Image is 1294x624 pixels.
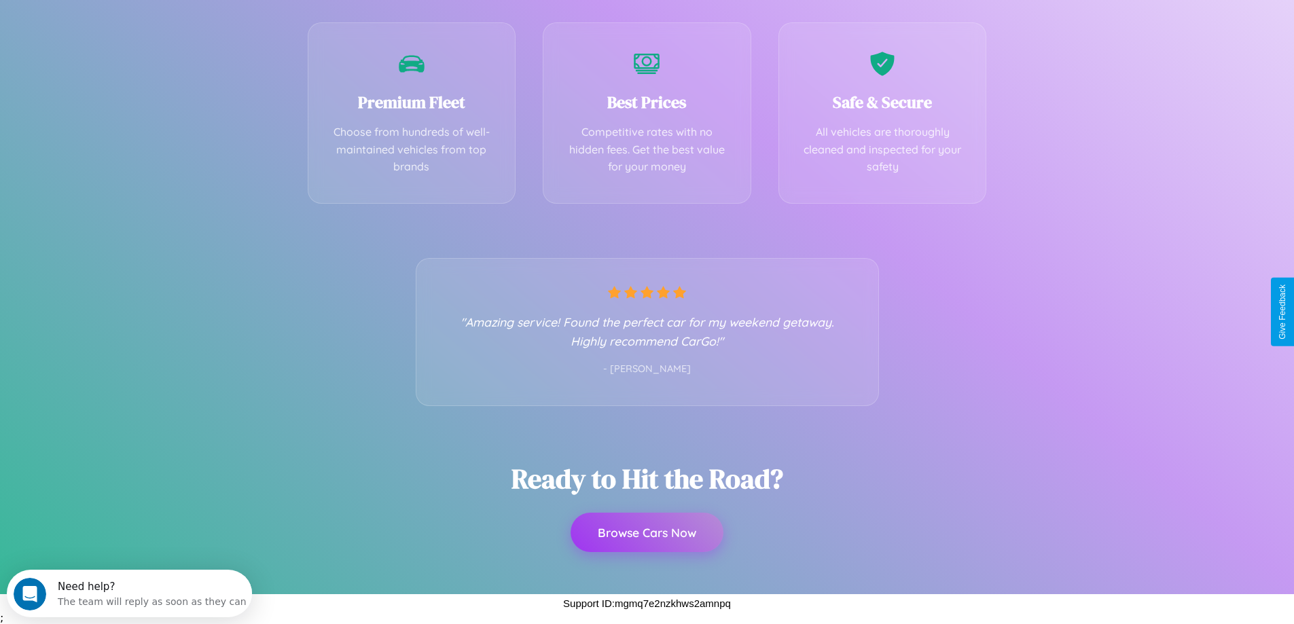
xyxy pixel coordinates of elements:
[5,5,253,43] div: Open Intercom Messenger
[799,124,966,176] p: All vehicles are thoroughly cleaned and inspected for your safety
[51,12,240,22] div: Need help?
[563,594,731,612] p: Support ID: mgmq7e2nzkhws2amnpq
[329,124,495,176] p: Choose from hundreds of well-maintained vehicles from top brands
[799,91,966,113] h3: Safe & Secure
[444,361,851,378] p: - [PERSON_NAME]
[564,91,730,113] h3: Best Prices
[7,570,252,617] iframe: Intercom live chat discovery launcher
[571,513,723,552] button: Browse Cars Now
[444,312,851,350] p: "Amazing service! Found the perfect car for my weekend getaway. Highly recommend CarGo!"
[14,578,46,610] iframe: Intercom live chat
[511,460,783,497] h2: Ready to Hit the Road?
[564,124,730,176] p: Competitive rates with no hidden fees. Get the best value for your money
[51,22,240,37] div: The team will reply as soon as they can
[1278,285,1287,339] div: Give Feedback
[329,91,495,113] h3: Premium Fleet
